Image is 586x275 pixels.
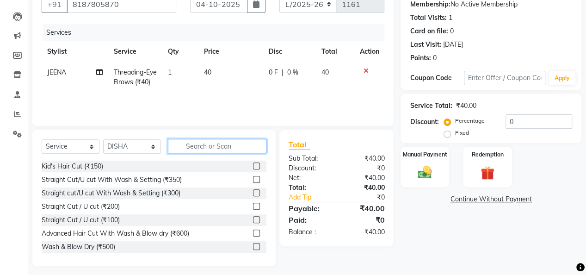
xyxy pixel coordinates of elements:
div: ₹0 [337,163,392,173]
input: Enter Offer / Coupon Code [464,71,545,85]
div: 1 [448,13,452,23]
div: 0 [432,53,436,63]
div: Discount: [410,117,438,127]
div: Straight Cut / U cut (₹200) [42,202,120,212]
div: ₹40.00 [337,154,392,163]
span: | [282,68,284,77]
th: Disc [263,41,316,62]
div: 0 [450,26,453,36]
div: Sub Total: [282,154,337,163]
a: Add Tip [282,193,346,202]
span: 1 [168,68,172,76]
div: Straight cut/U cut With Wash & Setting (₹300) [42,188,180,198]
div: Discount: [282,163,337,173]
input: Search or Scan [168,139,266,153]
label: Manual Payment [403,150,447,159]
div: Net: [282,173,337,183]
div: ₹40.00 [337,203,392,214]
th: Service [108,41,163,62]
span: 0 F [269,68,278,77]
div: Service Total: [410,101,452,111]
div: Balance : [282,227,337,237]
div: ₹40.00 [337,227,392,237]
div: Wash & Blow Dry (₹500) [42,242,115,252]
div: Payable: [282,203,337,214]
div: Total Visits: [410,13,446,23]
div: ₹40.00 [337,173,392,183]
span: 0 % [287,68,298,77]
div: Straight Cut / U cut (₹100) [42,215,120,225]
th: Stylist [42,41,108,62]
span: Threading-EyeBrows (₹40) [114,68,157,86]
span: Total [289,140,310,150]
th: Total [316,41,354,62]
span: JEENA [47,68,66,76]
th: Price [198,41,263,62]
label: Percentage [455,117,484,125]
div: Points: [410,53,431,63]
img: _cash.svg [413,164,436,181]
div: ₹0 [345,193,391,202]
span: 40 [204,68,211,76]
div: Total: [282,183,337,193]
div: ₹40.00 [337,183,392,193]
div: ₹40.00 [456,101,476,111]
div: Advanced Hair Cut With Wash & Blow dry (₹600) [42,229,189,238]
div: Services [43,24,391,41]
div: [DATE] [443,40,463,50]
label: Fixed [455,129,469,137]
div: Last Visit: [410,40,441,50]
th: Qty [162,41,198,62]
div: Paid: [282,214,337,225]
label: Redemption [472,150,504,159]
div: Straight Cut/U cut With Wash & Setting (₹350) [42,175,182,185]
button: Apply [549,71,575,85]
th: Action [354,41,384,62]
div: Card on file: [410,26,448,36]
div: Kid's Hair Cut (₹150) [42,162,103,171]
span: 40 [321,68,329,76]
div: ₹0 [337,214,392,225]
a: Continue Without Payment [402,194,580,204]
img: _gift.svg [476,164,499,181]
div: Coupon Code [410,73,464,83]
